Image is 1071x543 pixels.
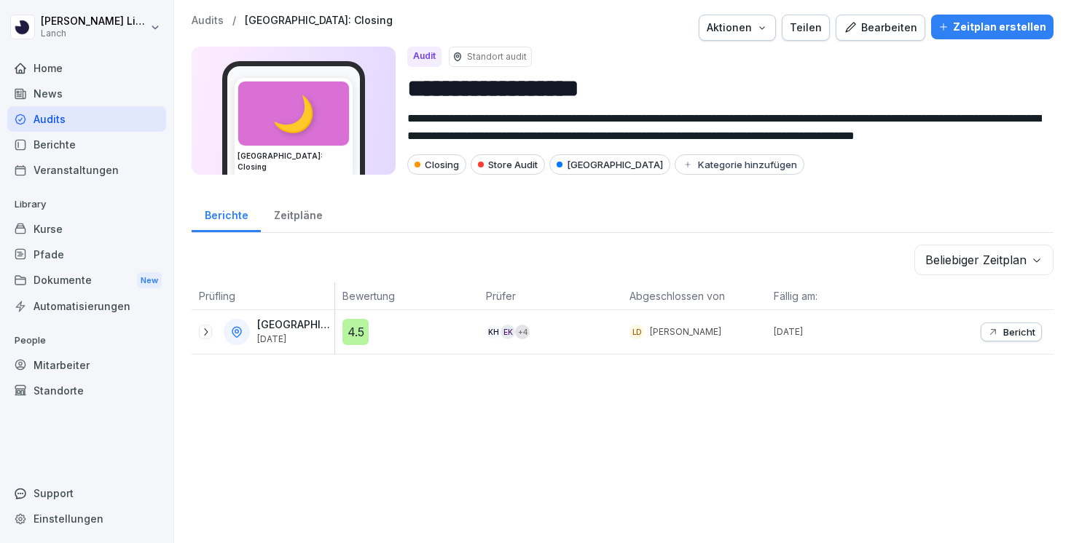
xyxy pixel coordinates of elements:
div: Zeitplan erstellen [938,19,1046,35]
div: Aktionen [707,20,768,36]
p: Library [7,193,166,216]
button: Kategorie hinzufügen [675,154,804,175]
p: Prüfling [199,288,327,304]
p: Standort audit [467,50,527,63]
div: EK [501,325,515,339]
a: Veranstaltungen [7,157,166,183]
div: 🌙 [238,82,349,146]
p: Abgeschlossen von [629,288,758,304]
p: [GEOGRAPHIC_DATA] [257,319,331,331]
p: People [7,329,166,352]
div: Support [7,480,166,506]
div: LD [629,325,644,339]
a: Audits [192,15,224,27]
a: Zeitpläne [261,195,335,232]
a: Audits [7,106,166,132]
th: Prüfer [479,282,622,310]
p: / [232,15,236,27]
div: KH [486,325,501,339]
a: Mitarbeiter [7,352,166,378]
a: [GEOGRAPHIC_DATA]: Closing [245,15,393,27]
a: Berichte [7,132,166,157]
div: Dokumente [7,267,166,294]
div: Audit [407,47,442,67]
div: Teilen [790,20,822,36]
th: Fällig am: [766,282,910,310]
p: [DATE] [774,325,910,338]
div: [GEOGRAPHIC_DATA] [549,154,670,175]
a: Berichte [192,195,261,232]
p: Lanch [41,28,147,39]
a: Standorte [7,378,166,403]
button: Aktionen [699,15,776,41]
p: Bericht [1003,326,1035,338]
a: Kurse [7,216,166,242]
a: Automatisierungen [7,293,166,319]
h3: [GEOGRAPHIC_DATA]: Closing [238,151,350,173]
div: Kategorie hinzufügen [682,159,797,170]
p: Bewertung [342,288,471,304]
a: Einstellungen [7,506,166,531]
p: [DATE] [257,334,331,344]
button: Zeitplan erstellen [931,15,1054,39]
button: Bearbeiten [836,15,925,41]
div: 4.5 [342,319,369,345]
a: News [7,81,166,106]
a: DokumenteNew [7,267,166,294]
div: New [137,272,162,289]
button: Bericht [981,322,1042,341]
p: [PERSON_NAME] [650,325,721,338]
div: Bearbeiten [844,20,917,36]
div: Store Audit [471,154,545,175]
button: Teilen [782,15,830,41]
div: Closing [407,154,466,175]
a: Home [7,55,166,81]
div: + 4 [515,325,530,339]
a: Pfade [7,242,166,267]
p: [PERSON_NAME] Liebhold [41,15,147,28]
